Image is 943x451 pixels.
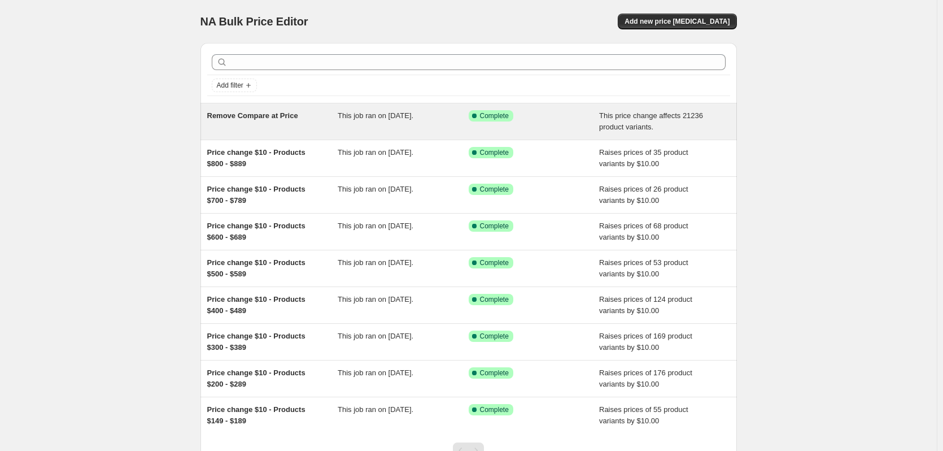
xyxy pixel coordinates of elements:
[338,368,413,377] span: This job ran on [DATE].
[217,81,243,90] span: Add filter
[200,15,308,28] span: NA Bulk Price Editor
[338,222,413,230] span: This job ran on [DATE].
[599,332,692,352] span: Raises prices of 169 product variants by $10.00
[625,17,730,26] span: Add new price [MEDICAL_DATA]
[480,405,509,414] span: Complete
[207,222,305,241] span: Price change $10 - Products $600 - $689
[599,405,688,425] span: Raises prices of 55 product variants by $10.00
[480,185,509,194] span: Complete
[480,368,509,378] span: Complete
[480,332,509,341] span: Complete
[338,405,413,414] span: This job ran on [DATE].
[207,148,305,168] span: Price change $10 - Products $800 - $889
[338,111,413,120] span: This job ran on [DATE].
[207,405,305,425] span: Price change $10 - Products $149 - $189
[480,295,509,304] span: Complete
[618,14,736,29] button: Add new price [MEDICAL_DATA]
[338,258,413,267] span: This job ran on [DATE].
[480,258,509,267] span: Complete
[599,295,692,315] span: Raises prices of 124 product variants by $10.00
[480,148,509,157] span: Complete
[207,185,305,205] span: Price change $10 - Products $700 - $789
[480,222,509,231] span: Complete
[599,111,703,131] span: This price change affects 21236 product variants.
[599,148,688,168] span: Raises prices of 35 product variants by $10.00
[207,295,305,315] span: Price change $10 - Products $400 - $489
[599,222,688,241] span: Raises prices of 68 product variants by $10.00
[207,368,305,388] span: Price change $10 - Products $200 - $289
[338,332,413,340] span: This job ran on [DATE].
[338,295,413,303] span: This job ran on [DATE].
[212,79,257,92] button: Add filter
[480,111,509,120] span: Complete
[207,258,305,278] span: Price change $10 - Products $500 - $589
[599,185,688,205] span: Raises prices of 26 product variants by $10.00
[207,332,305,352] span: Price change $10 - Products $300 - $389
[207,111,298,120] span: Remove Compare at Price
[338,185,413,193] span: This job ran on [DATE].
[599,368,692,388] span: Raises prices of 176 product variants by $10.00
[338,148,413,157] span: This job ran on [DATE].
[599,258,688,278] span: Raises prices of 53 product variants by $10.00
